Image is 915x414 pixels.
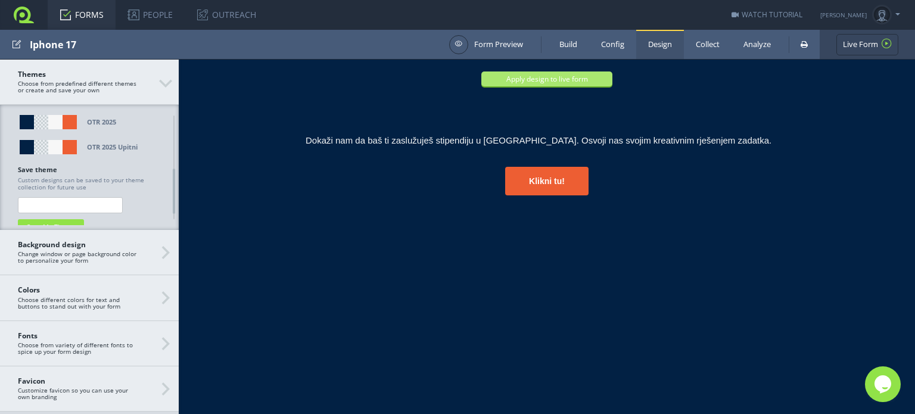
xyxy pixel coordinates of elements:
[449,35,523,54] a: Form Preview
[836,34,898,55] a: Live Form
[732,30,783,59] a: Analyze
[636,30,684,59] a: Design
[18,377,161,400] span: Customize favicon so you can use your own branding
[127,76,593,86] span: Dokaži nam da baš ti zaslužuješ stipendiju u [GEOGRAPHIC_DATA]. Osvoji nas svojim kreativnim rješ...
[87,115,116,129] div: OTR 2025
[18,70,137,78] strong: Themes
[18,70,161,94] span: Choose from predefined different themes or create and save your own
[589,30,636,59] a: Config
[18,377,137,385] strong: Favicon
[18,286,137,294] strong: Colors
[30,30,443,59] div: Iphone 17
[18,176,161,191] div: Custom designs can be saved to your theme collection for future use
[18,166,161,174] div: Save theme
[18,219,84,234] button: Save My Theme
[18,241,161,264] span: Change window or page background color to personalize your form
[303,12,434,27] button: Apply design to live form
[18,332,137,340] strong: Fonts
[547,30,589,59] a: Build
[326,107,410,136] button: Klikni tu!
[865,366,903,402] iframe: chat widget
[18,332,161,355] span: Choose from variety of different fonts to spice up your form design
[87,140,138,154] div: OTR 2025 Upitni
[732,10,802,20] a: WATCH TUTORIAL
[18,286,161,309] span: Choose different colors for text and buttons to stand out with your form
[684,30,732,59] a: Collect
[12,37,21,52] span: Edit
[18,241,137,248] strong: Background design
